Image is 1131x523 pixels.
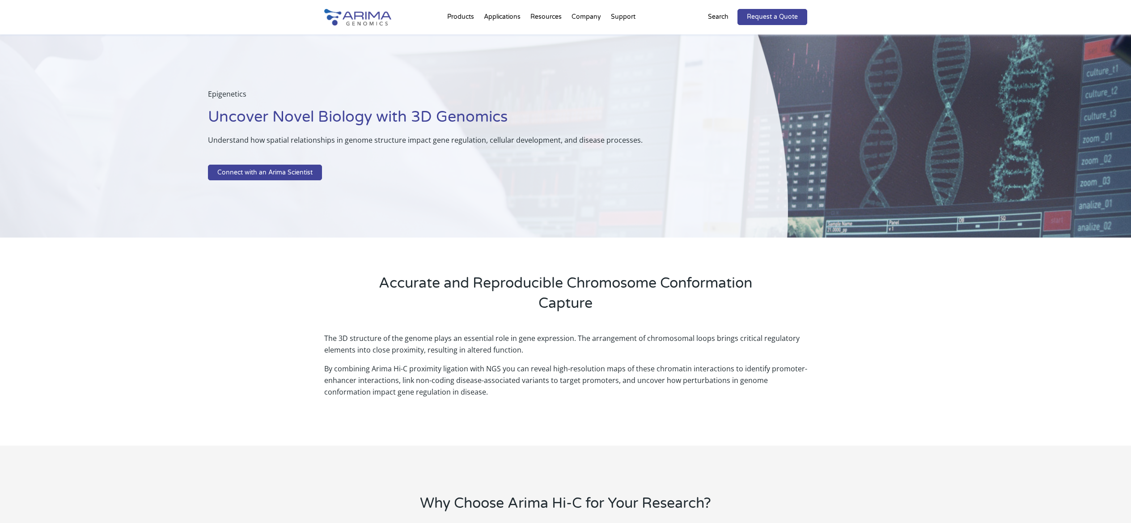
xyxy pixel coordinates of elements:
p: Epigenetics [208,88,743,107]
h2: Why Choose Arima Hi-C for Your Research? [360,493,771,520]
h1: Uncover Novel Biology with 3D Genomics [208,107,743,134]
p: By combining Arima Hi-C proximity ligation with NGS you can reveal high-resolution maps of these ... [324,363,807,398]
img: Arima-Genomics-logo [324,9,391,26]
h2: Accurate and Reproducible Chromosome Conformation Capture [360,273,771,320]
a: Request a Quote [737,9,807,25]
p: Understand how spatial relationships in genome structure impact gene regulation, cellular develop... [208,134,743,153]
p: Search [708,11,729,23]
a: Connect with an Arima Scientist [208,165,322,181]
p: The 3D structure of the genome plays an essential role in gene expression. The arrangement of chr... [324,332,807,363]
